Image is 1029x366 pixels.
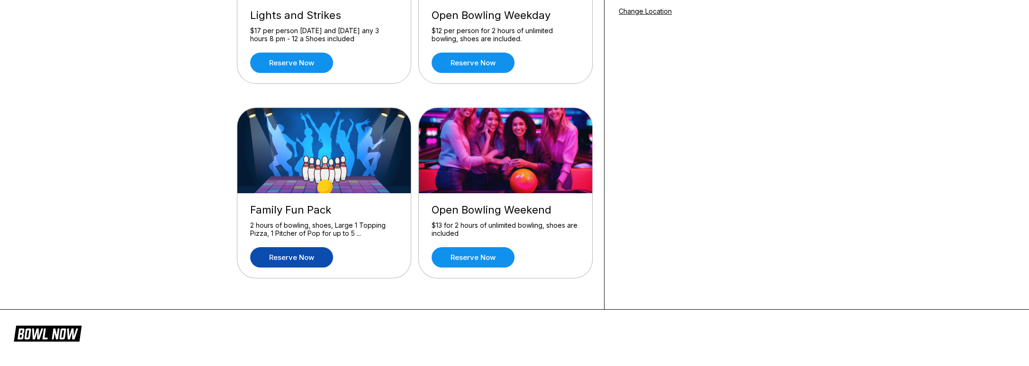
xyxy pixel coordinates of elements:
[250,9,398,22] div: Lights and Strikes
[432,221,579,238] div: $13 for 2 hours of unlimited bowling, shoes are included
[237,108,412,193] img: Family Fun Pack
[432,247,514,268] a: Reserve now
[432,53,514,73] a: Reserve now
[250,221,398,238] div: 2 hours of bowling, shoes, Large 1 Topping Pizza, 1 Pitcher of Pop for up to 5 ...
[432,204,579,216] div: Open Bowling Weekend
[432,9,579,22] div: Open Bowling Weekday
[432,27,579,43] div: $12 per person for 2 hours of unlimited bowling, shoes are included.
[250,27,398,43] div: $17 per person [DATE] and [DATE] any 3 hours 8 pm - 12 a Shoes included
[250,204,398,216] div: Family Fun Pack
[619,7,672,15] a: Change Location
[250,53,333,73] a: Reserve now
[250,247,333,268] a: Reserve now
[419,108,593,193] img: Open Bowling Weekend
